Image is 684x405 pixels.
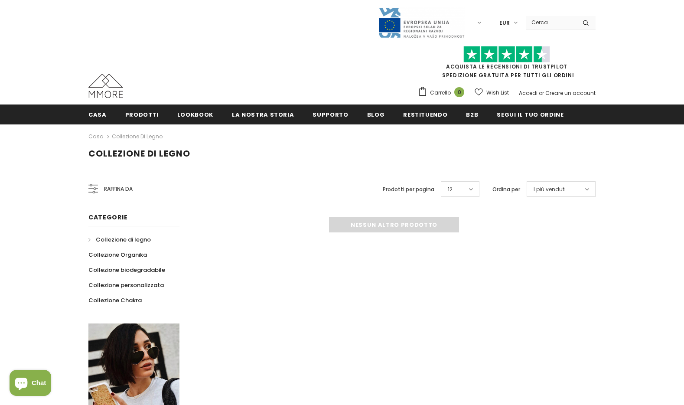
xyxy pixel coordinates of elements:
[88,296,142,304] span: Collezione Chakra
[486,88,509,97] span: Wish List
[125,111,159,119] span: Prodotti
[88,232,151,247] a: Collezione di legno
[88,111,107,119] span: Casa
[466,111,478,119] span: B2B
[466,105,478,124] a: B2B
[367,111,385,119] span: Blog
[88,278,164,293] a: Collezione personalizzata
[88,281,164,289] span: Collezione personalizzata
[232,111,294,119] span: La nostra storia
[104,184,133,194] span: Raffina da
[454,87,464,97] span: 0
[88,131,104,142] a: Casa
[88,147,190,160] span: Collezione di legno
[88,251,147,259] span: Collezione Organika
[112,133,163,140] a: Collezione di legno
[88,266,165,274] span: Collezione biodegradabile
[463,46,550,63] img: Fidati di Pilot Stars
[96,235,151,244] span: Collezione di legno
[418,50,596,79] span: SPEDIZIONE GRATUITA PER TUTTI GLI ORDINI
[430,88,451,97] span: Carrello
[403,111,447,119] span: Restituendo
[497,105,563,124] a: Segui il tuo ordine
[313,111,348,119] span: supporto
[313,105,348,124] a: supporto
[88,262,165,278] a: Collezione biodegradabile
[7,370,54,398] inbox-online-store-chat: Shopify online store chat
[403,105,447,124] a: Restituendo
[519,89,537,97] a: Accedi
[475,85,509,100] a: Wish List
[88,74,123,98] img: Casi MMORE
[497,111,563,119] span: Segui il tuo ordine
[378,19,465,26] a: Javni Razpis
[232,105,294,124] a: La nostra storia
[177,105,213,124] a: Lookbook
[125,105,159,124] a: Prodotti
[378,7,465,39] img: Javni Razpis
[177,111,213,119] span: Lookbook
[383,185,434,194] label: Prodotti per pagina
[367,105,385,124] a: Blog
[88,247,147,262] a: Collezione Organika
[492,185,520,194] label: Ordina per
[88,105,107,124] a: Casa
[545,89,596,97] a: Creare un account
[88,213,127,222] span: Categorie
[499,19,510,27] span: EUR
[534,185,566,194] span: I più venduti
[446,63,567,70] a: Acquista le recensioni di TrustPilot
[448,185,453,194] span: 12
[418,86,469,99] a: Carrello 0
[539,89,544,97] span: or
[88,293,142,308] a: Collezione Chakra
[526,16,576,29] input: Search Site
